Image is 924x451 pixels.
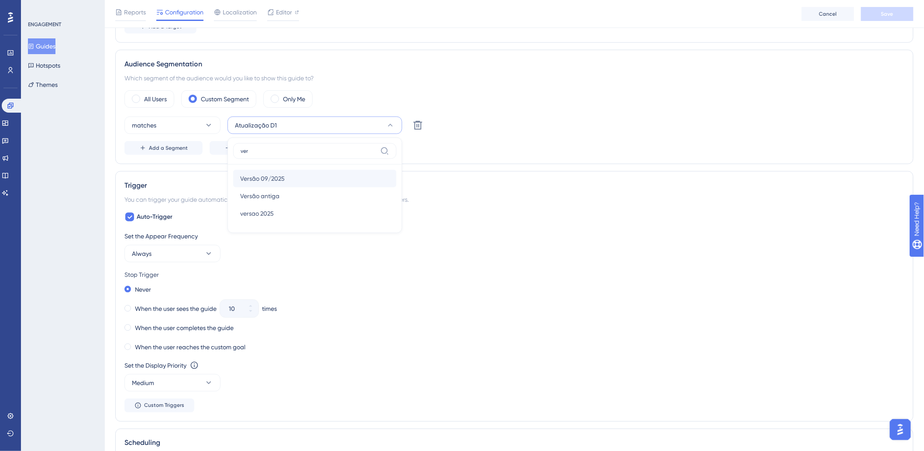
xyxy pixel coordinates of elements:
button: Cancel [802,7,854,21]
button: Guides [28,38,55,54]
label: Only Me [283,94,305,104]
button: Add a Segment [124,141,203,155]
button: Always [124,245,221,262]
span: Editor [276,7,292,17]
button: Hotspots [28,58,60,73]
label: When the user completes the guide [135,323,234,333]
div: Trigger [124,180,904,191]
div: times [262,303,277,314]
span: Custom Triggers [144,402,184,409]
div: You can trigger your guide automatically when the target URL is visited, and/or use the custom tr... [124,194,904,205]
button: Themes [28,77,58,93]
label: All Users [144,94,167,104]
span: versao 2025 [240,208,274,219]
div: Stop Trigger [124,269,904,280]
div: Scheduling [124,438,904,448]
label: Custom Segment [201,94,249,104]
div: Set the Appear Frequency [124,231,904,241]
button: Atualização D1 [228,117,402,134]
span: Add a Segment [149,145,188,151]
button: Medium [124,374,221,392]
span: Atualização D1 [235,120,277,131]
span: Configuration [165,7,203,17]
iframe: UserGuiding AI Assistant Launcher [887,417,914,443]
span: Always [132,248,152,259]
div: Set the Display Priority [124,360,186,371]
button: Save [861,7,914,21]
span: Save [881,10,893,17]
span: Need Help? [21,2,55,13]
input: Search... [241,148,377,155]
label: Never [135,284,151,295]
button: Custom Triggers [124,399,194,413]
span: Medium [132,378,154,388]
div: ENGAGEMENT [28,21,61,28]
button: versao 2025 [233,205,396,222]
button: matches [124,117,221,134]
button: Versão antiga [233,187,396,205]
span: Versão 09/2025 [240,173,285,184]
span: Versão antiga [240,191,279,201]
button: Create a Segment [210,141,295,155]
span: matches [132,120,156,131]
span: Cancel [819,10,837,17]
button: Versão 09/2025 [233,170,396,187]
div: Audience Segmentation [124,59,904,69]
span: Auto-Trigger [137,212,172,222]
label: When the user reaches the custom goal [135,342,245,352]
label: When the user sees the guide [135,303,217,314]
div: Which segment of the audience would you like to show this guide to? [124,73,904,83]
span: Reports [124,7,146,17]
span: Localization [223,7,257,17]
